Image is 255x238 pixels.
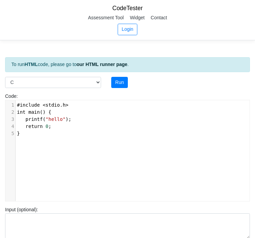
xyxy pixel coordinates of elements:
[17,124,51,129] span: ;
[5,130,15,137] div: 5
[85,13,126,23] a: Assessment Tool
[28,109,40,115] span: main
[17,116,71,122] span: ( );
[24,62,38,67] strong: HTML
[17,102,40,108] span: #include
[5,102,15,109] div: 1
[127,13,147,23] a: Widget
[5,109,15,116] div: 2
[25,124,43,129] span: return
[63,102,65,108] span: h
[5,123,15,130] div: 4
[118,24,137,35] a: Login
[17,102,68,108] span: .
[45,124,48,129] span: 0
[148,13,169,23] a: Contact
[45,116,65,122] span: "hello"
[112,5,143,12] a: CodeTester
[77,62,127,67] a: our HTML runner page
[17,109,51,115] span: () {
[65,102,68,108] span: >
[45,102,60,108] span: stdio
[17,131,20,136] span: }
[43,102,45,108] span: <
[5,57,250,72] div: To run code, please go to .
[17,109,25,115] span: int
[111,77,128,88] button: Run
[5,116,15,123] div: 3
[25,116,43,122] span: printf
